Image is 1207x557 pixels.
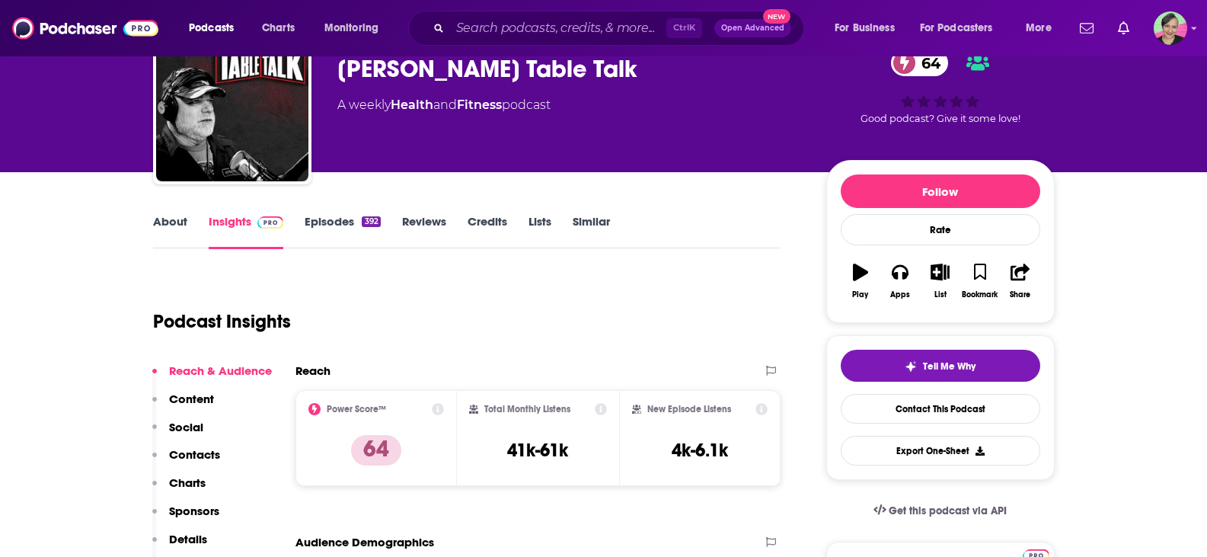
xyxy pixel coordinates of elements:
a: Get this podcast via API [861,492,1020,530]
input: Search podcasts, credits, & more... [450,16,666,40]
p: Details [169,532,207,546]
a: Reviews [402,214,446,249]
span: For Business [835,18,895,39]
span: 64 [906,50,948,76]
div: 64Good podcast? Give it some love! [826,40,1055,134]
a: Lists [528,214,551,249]
button: Social [152,420,203,448]
h2: Reach [295,363,330,378]
img: Podchaser - Follow, Share and Rate Podcasts [12,14,158,43]
a: Health [391,98,433,112]
img: User Profile [1154,11,1187,45]
img: tell me why sparkle [905,360,917,373]
p: Content [169,392,214,406]
a: 64 [891,50,948,76]
a: About [153,214,187,249]
button: Content [152,392,214,420]
button: Charts [152,475,206,504]
button: Sponsors [152,504,219,532]
button: tell me why sparkleTell Me Why [841,350,1040,382]
div: Search podcasts, credits, & more... [423,11,819,46]
span: Podcasts [189,18,234,39]
button: open menu [314,16,398,40]
img: Podchaser Pro [257,216,284,229]
h3: 4k-6.1k [672,439,728,462]
img: Dave Tate's Table Talk [156,29,308,181]
span: For Podcasters [920,18,993,39]
a: Charts [252,16,304,40]
p: Contacts [169,447,220,462]
span: Good podcast? Give it some love! [861,113,1020,124]
button: Open AdvancedNew [714,19,791,37]
p: Reach & Audience [169,363,272,378]
button: Contacts [152,447,220,475]
a: Credits [468,214,507,249]
span: More [1026,18,1052,39]
a: Show notifications dropdown [1074,15,1100,41]
span: and [433,98,457,112]
div: List [934,290,947,299]
a: Show notifications dropdown [1112,15,1135,41]
button: Reach & Audience [152,363,272,392]
h2: New Episode Listens [647,404,731,415]
span: Tell Me Why [923,360,975,373]
button: open menu [1015,16,1071,40]
button: Apps [880,254,920,309]
div: Rate [841,214,1040,245]
span: Open Advanced [721,24,784,32]
span: Get this podcast via API [889,504,1007,517]
span: New [763,9,790,24]
h2: Power Score™ [327,404,386,415]
h2: Audience Demographics [295,535,434,549]
a: InsightsPodchaser Pro [209,214,284,249]
div: 392 [362,216,380,227]
p: Charts [169,475,206,490]
p: Social [169,420,203,434]
span: Logged in as LizDVictoryBelt [1154,11,1187,45]
div: A weekly podcast [337,96,551,114]
button: List [920,254,960,309]
button: Export One-Sheet [841,436,1040,466]
a: Episodes392 [305,214,380,249]
button: Bookmark [960,254,1000,309]
h2: Total Monthly Listens [484,404,570,415]
button: Play [841,254,880,309]
button: Follow [841,174,1040,208]
h1: Podcast Insights [153,310,291,333]
div: Bookmark [962,290,998,299]
a: Contact This Podcast [841,394,1040,424]
div: Play [852,290,868,299]
span: Ctrl K [666,18,702,38]
h3: 41k-61k [507,439,568,462]
p: Sponsors [169,504,219,518]
button: open menu [178,16,254,40]
a: Similar [573,214,610,249]
p: 64 [351,435,401,466]
div: Apps [890,290,910,299]
button: open menu [824,16,914,40]
span: Charts [262,18,295,39]
a: Fitness [457,98,502,112]
button: Show profile menu [1154,11,1187,45]
span: Monitoring [324,18,378,39]
button: Share [1000,254,1039,309]
div: Share [1010,290,1030,299]
button: open menu [910,16,1015,40]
